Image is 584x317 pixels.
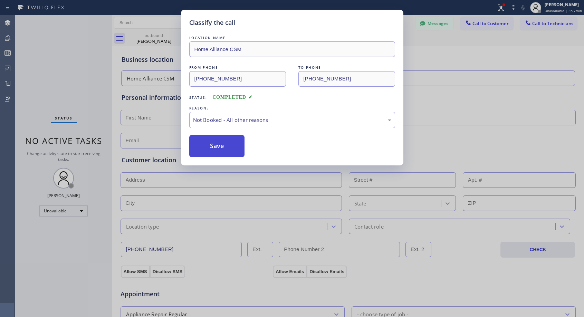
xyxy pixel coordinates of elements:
[189,135,245,157] button: Save
[193,116,391,124] div: Not Booked - All other reasons
[189,105,395,112] div: REASON:
[189,71,286,87] input: From phone
[212,95,252,100] span: COMPLETED
[298,71,395,87] input: To phone
[189,18,235,27] h5: Classify the call
[189,64,286,71] div: FROM PHONE
[189,95,207,100] span: Status:
[298,64,395,71] div: TO PHONE
[189,34,395,41] div: LOCATION NAME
